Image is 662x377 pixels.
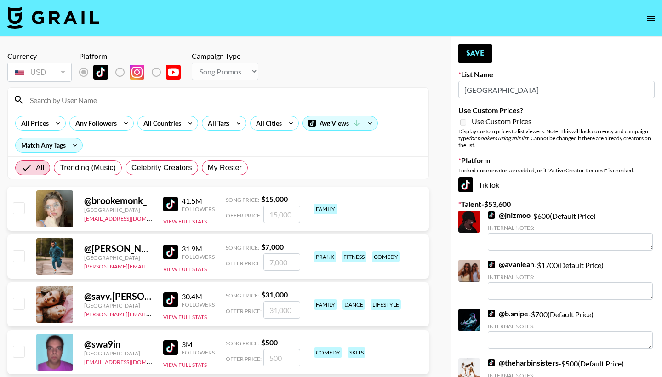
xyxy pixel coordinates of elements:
[163,361,207,368] button: View Full Stats
[226,260,262,267] span: Offer Price:
[84,195,152,206] div: @ brookemonk_
[182,206,215,212] div: Followers
[182,196,215,206] div: 41.5M
[261,338,278,347] strong: $ 500
[263,301,300,319] input: 31,000
[7,51,72,61] div: Currency
[488,211,653,251] div: - $ 600 (Default Price)
[488,310,495,317] img: TikTok
[7,61,72,84] div: Remove selected talent to change your currency
[226,292,259,299] span: Song Price:
[84,243,152,254] div: @ [PERSON_NAME].[PERSON_NAME]
[314,204,337,214] div: family
[84,261,220,270] a: [PERSON_NAME][EMAIL_ADDRESS][DOMAIN_NAME]
[182,253,215,260] div: Followers
[182,301,215,308] div: Followers
[372,251,400,262] div: comedy
[163,266,207,273] button: View Full Stats
[182,340,215,349] div: 3M
[488,274,653,280] div: Internal Notes:
[79,63,188,82] div: List locked to TikTok.
[60,162,116,173] span: Trending (Music)
[458,167,655,174] div: Locked once creators are added, or if "Active Creator Request" is checked.
[458,200,655,209] label: Talent - $ 53,600
[166,65,181,80] img: YouTube
[226,355,262,362] span: Offer Price:
[163,218,207,225] button: View Full Stats
[458,106,655,115] label: Use Custom Prices?
[163,292,178,307] img: TikTok
[226,308,262,314] span: Offer Price:
[263,349,300,366] input: 500
[261,290,288,299] strong: $ 31,000
[488,323,653,330] div: Internal Notes:
[342,251,366,262] div: fitness
[93,65,108,80] img: TikTok
[182,244,215,253] div: 31.9M
[458,44,492,63] button: Save
[348,347,365,358] div: skits
[84,254,152,261] div: [GEOGRAPHIC_DATA]
[226,196,259,203] span: Song Price:
[130,65,144,80] img: Instagram
[84,350,152,357] div: [GEOGRAPHIC_DATA]
[182,292,215,301] div: 30.4M
[84,309,220,318] a: [PERSON_NAME][EMAIL_ADDRESS][DOMAIN_NAME]
[458,128,655,149] div: Display custom prices to list viewers. Note: This will lock currency and campaign type . Cannot b...
[226,244,259,251] span: Song Price:
[488,309,528,318] a: @b.snipe
[314,299,337,310] div: family
[84,206,152,213] div: [GEOGRAPHIC_DATA]
[226,212,262,219] span: Offer Price:
[488,211,495,219] img: TikTok
[371,299,401,310] div: lifestyle
[261,242,284,251] strong: $ 7,000
[84,338,152,350] div: @ swa9in
[163,314,207,320] button: View Full Stats
[469,135,528,142] em: for bookers using this list
[488,261,495,268] img: TikTok
[263,206,300,223] input: 15,000
[488,224,653,231] div: Internal Notes:
[7,6,99,29] img: Grail Talent
[458,177,473,192] img: TikTok
[458,177,655,192] div: TikTok
[24,92,423,107] input: Search by User Name
[458,156,655,165] label: Platform
[16,138,82,152] div: Match Any Tags
[202,116,231,130] div: All Tags
[488,260,653,300] div: - $ 1700 (Default Price)
[16,116,51,130] div: All Prices
[263,253,300,271] input: 7,000
[488,260,534,269] a: @avanleah
[642,9,660,28] button: open drawer
[138,116,183,130] div: All Countries
[84,357,177,366] a: [EMAIL_ADDRESS][DOMAIN_NAME]
[488,358,559,367] a: @theharbinsisters
[163,197,178,211] img: TikTok
[458,70,655,79] label: List Name
[472,117,531,126] span: Use Custom Prices
[226,340,259,347] span: Song Price:
[303,116,377,130] div: Avg Views
[70,116,119,130] div: Any Followers
[342,299,365,310] div: dance
[208,162,242,173] span: My Roster
[84,291,152,302] div: @ savv.[PERSON_NAME]
[84,213,177,222] a: [EMAIL_ADDRESS][DOMAIN_NAME]
[192,51,258,61] div: Campaign Type
[488,309,653,349] div: - $ 700 (Default Price)
[251,116,284,130] div: All Cities
[488,211,531,220] a: @jnizmoo
[163,245,178,259] img: TikTok
[314,251,336,262] div: prank
[131,162,192,173] span: Celebrity Creators
[163,340,178,355] img: TikTok
[79,51,188,61] div: Platform
[488,359,495,366] img: TikTok
[182,349,215,356] div: Followers
[84,302,152,309] div: [GEOGRAPHIC_DATA]
[314,347,342,358] div: comedy
[261,194,288,203] strong: $ 15,000
[9,64,70,80] div: USD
